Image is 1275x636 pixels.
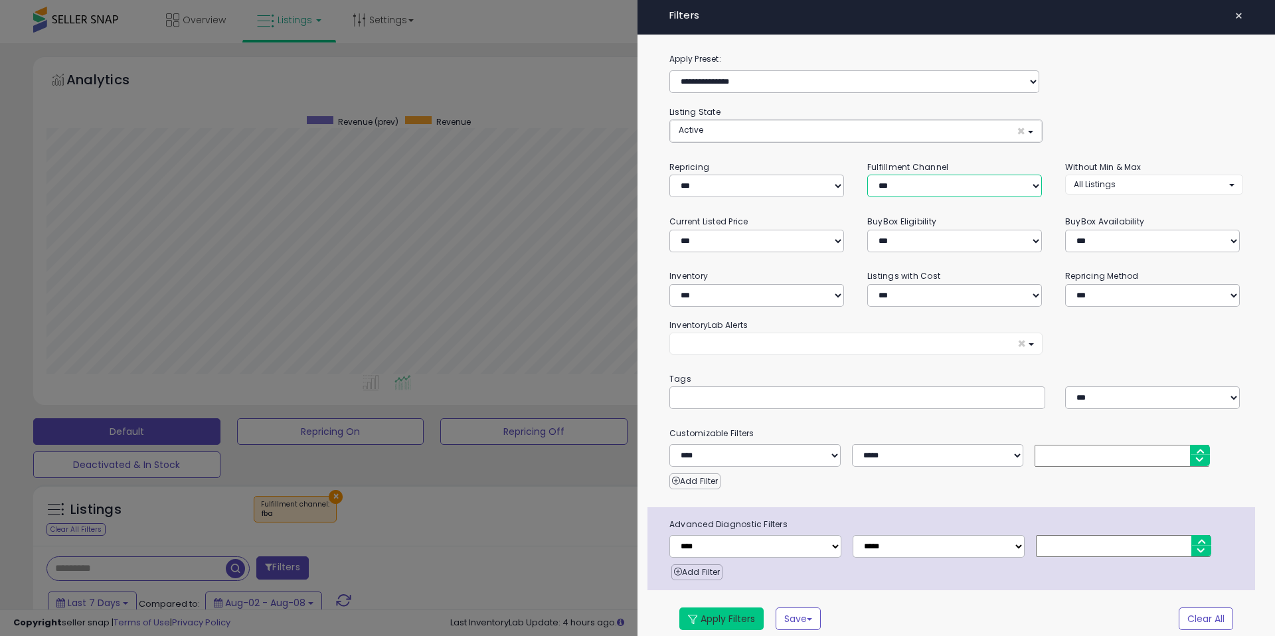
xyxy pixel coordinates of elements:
[669,106,721,118] small: Listing State
[669,270,708,281] small: Inventory
[659,52,1253,66] label: Apply Preset:
[670,120,1042,142] button: Active ×
[1234,7,1243,25] span: ×
[776,607,821,630] button: Save
[669,216,748,227] small: Current Listed Price
[659,517,1255,532] span: Advanced Diagnostic Filters
[679,124,703,135] span: Active
[1065,216,1144,227] small: BuyBox Availability
[669,473,721,489] button: Add Filter
[669,319,748,331] small: InventoryLab Alerts
[671,564,722,580] button: Add Filter
[867,161,948,173] small: Fulfillment Channel
[659,372,1253,386] small: Tags
[1179,607,1233,630] button: Clear All
[669,161,709,173] small: Repricing
[679,607,764,630] button: Apply Filters
[1065,161,1142,173] small: Without Min & Max
[867,270,940,281] small: Listings with Cost
[669,333,1043,355] button: ×
[659,426,1253,441] small: Customizable Filters
[867,216,936,227] small: BuyBox Eligibility
[1065,270,1139,281] small: Repricing Method
[669,10,1243,21] h4: Filters
[1017,124,1025,138] span: ×
[1229,7,1248,25] button: ×
[1017,337,1026,351] span: ×
[1065,175,1243,194] button: All Listings
[1074,179,1116,190] span: All Listings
